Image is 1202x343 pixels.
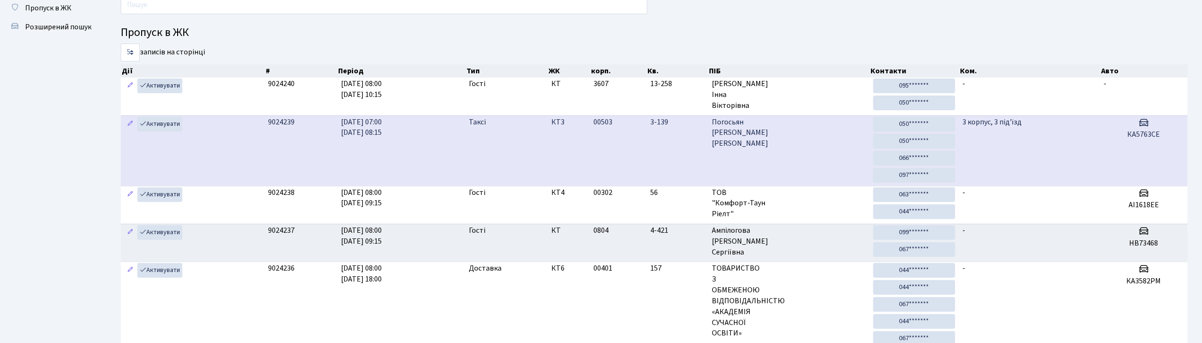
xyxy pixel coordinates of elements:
[341,187,382,209] span: [DATE] 08:00 [DATE] 09:15
[870,64,959,78] th: Контакти
[337,64,466,78] th: Період
[469,263,502,274] span: Доставка
[121,64,265,78] th: Дії
[963,263,966,273] span: -
[594,117,613,127] span: 00503
[551,79,586,89] span: КТ
[1104,239,1184,248] h5: HB73468
[137,187,182,202] a: Активувати
[25,3,72,13] span: Пропуск в ЖК
[963,187,966,198] span: -
[125,79,136,93] a: Редагувати
[341,117,382,138] span: [DATE] 07:00 [DATE] 08:15
[646,64,708,78] th: Кв.
[469,187,486,198] span: Гості
[963,79,966,89] span: -
[125,117,136,132] a: Редагувати
[548,64,590,78] th: ЖК
[341,79,382,100] span: [DATE] 08:00 [DATE] 10:15
[269,117,295,127] span: 9024239
[712,187,866,220] span: ТОВ "Комфорт-Таун Ріелт"
[551,187,586,198] span: КТ4
[594,79,609,89] span: 3607
[466,64,548,78] th: Тип
[1104,79,1107,89] span: -
[959,64,1100,78] th: Ком.
[963,117,1022,127] span: 3 корпус, 3 під'їзд
[708,64,870,78] th: ПІБ
[269,225,295,236] span: 9024237
[137,263,182,278] a: Активувати
[137,79,182,93] a: Активувати
[469,79,486,89] span: Гості
[712,79,866,111] span: [PERSON_NAME] Інна Вікторівна
[1104,277,1184,286] h5: КА3582РМ
[594,263,613,273] span: 00401
[269,187,295,198] span: 9024238
[594,187,613,198] span: 00302
[650,117,704,128] span: 3-139
[469,117,486,128] span: Таксі
[551,117,586,128] span: КТ3
[712,117,866,150] span: Погосьян [PERSON_NAME] [PERSON_NAME]
[650,187,704,198] span: 56
[269,79,295,89] span: 9024240
[5,18,99,36] a: Розширений пошук
[712,225,866,258] span: Ампілогова [PERSON_NAME] Сергіївна
[137,117,182,132] a: Активувати
[551,263,586,274] span: КТ6
[650,79,704,89] span: 13-258
[121,26,1188,40] h4: Пропуск в ЖК
[265,64,337,78] th: #
[963,225,966,236] span: -
[125,225,136,240] a: Редагувати
[125,263,136,278] a: Редагувати
[712,263,866,339] span: ТОВАРИСТВО З ОБМЕЖЕНОЮ ВІДПОВІДАЛЬНІСТЮ «АКАДЕМІЯ СУЧАСНОЇ ОСВІТИ»
[137,225,182,240] a: Активувати
[650,263,704,274] span: 157
[25,22,91,32] span: Розширений пошук
[121,44,205,62] label: записів на сторінці
[1104,130,1184,139] h5: КА5763СЕ
[341,225,382,246] span: [DATE] 08:00 [DATE] 09:15
[594,225,609,236] span: 0804
[125,187,136,202] a: Редагувати
[469,225,486,236] span: Гості
[590,64,646,78] th: корп.
[121,44,140,62] select: записів на сторінці
[650,225,704,236] span: 4-421
[1100,64,1188,78] th: Авто
[1104,201,1184,210] h5: АІ1618ЕЕ
[269,263,295,273] span: 9024236
[341,263,382,284] span: [DATE] 08:00 [DATE] 18:00
[551,225,586,236] span: КТ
